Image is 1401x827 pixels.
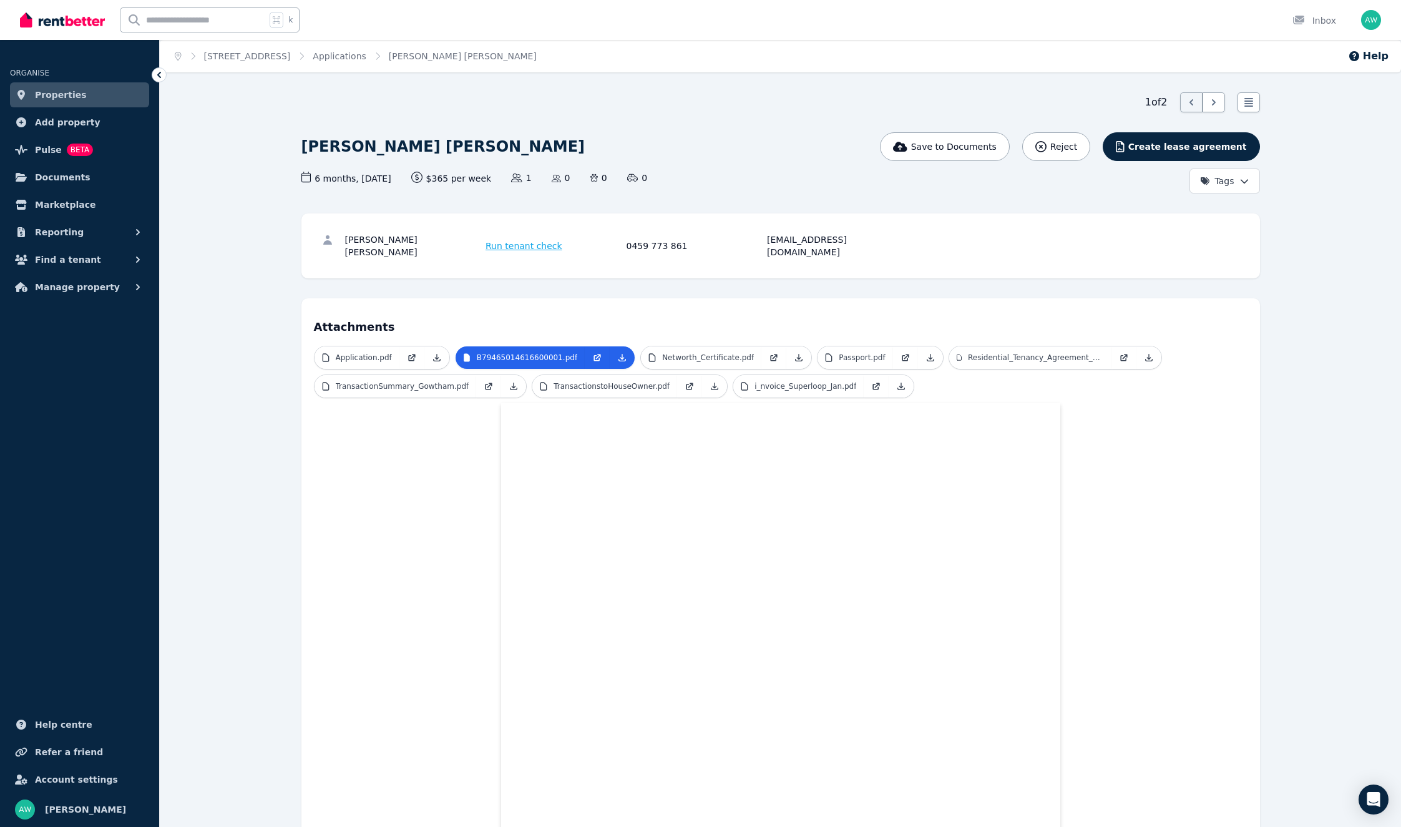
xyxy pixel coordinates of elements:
button: Find a tenant [10,247,149,272]
div: [PERSON_NAME] [PERSON_NAME] [345,233,482,258]
div: 0459 773 861 [627,233,764,258]
a: Properties [10,82,149,107]
span: $365 per week [411,172,492,185]
a: Passport.pdf [818,346,892,369]
a: B79465014616600001.pdf [456,346,585,369]
span: Refer a friend [35,745,103,760]
p: Residential_Tenancy_Agreement_Gowtham.pdf [968,353,1104,363]
span: [PERSON_NAME] [PERSON_NAME] [389,50,537,62]
a: Download Attachment [889,375,914,398]
a: Download Attachment [702,375,727,398]
span: Tags [1200,175,1234,187]
span: Find a tenant [35,252,101,267]
button: Help [1348,49,1389,64]
span: Account settings [35,772,118,787]
p: Application.pdf [336,353,392,363]
a: Add property [10,110,149,135]
p: TransactionstoHouseOwner.pdf [554,381,670,391]
span: Save to Documents [911,140,997,153]
span: ORGANISE [10,69,49,77]
a: TransactionSummary_Gowtham.pdf [315,375,477,398]
span: BETA [67,144,93,156]
span: 0 [590,172,607,184]
p: B79465014616600001.pdf [477,353,577,363]
a: TransactionstoHouseOwner.pdf [532,375,677,398]
a: Networth_Certificate.pdf [641,346,761,369]
img: Andrew Wong [15,800,35,820]
a: [STREET_ADDRESS] [204,51,291,61]
a: PulseBETA [10,137,149,162]
img: RentBetter [20,11,105,29]
span: Help centre [35,717,92,732]
h4: Attachments [314,311,1247,336]
span: Pulse [35,142,62,157]
a: Open in new Tab [399,346,424,369]
a: Applications [313,51,366,61]
a: Open in new Tab [585,346,610,369]
a: Refer a friend [10,740,149,765]
span: k [288,15,293,25]
span: 1 of 2 [1145,95,1168,110]
a: Open in new Tab [761,346,786,369]
span: Manage property [35,280,120,295]
a: Residential_Tenancy_Agreement_Gowtham.pdf [949,346,1111,369]
span: Run tenant check [486,240,562,252]
a: Application.pdf [315,346,399,369]
a: Open in new Tab [864,375,889,398]
a: Documents [10,165,149,190]
span: 1 [511,172,531,184]
a: i_nvoice_Superloop_Jan.pdf [733,375,864,398]
span: Properties [35,87,87,102]
div: [EMAIL_ADDRESS][DOMAIN_NAME] [767,233,904,258]
a: Account settings [10,767,149,792]
span: [PERSON_NAME] [45,802,126,817]
p: Networth_Certificate.pdf [662,353,754,363]
p: i_nvoice_Superloop_Jan.pdf [754,381,856,391]
div: Open Intercom Messenger [1359,785,1389,815]
a: Download Attachment [610,346,635,369]
span: 6 months , [DATE] [301,172,391,185]
a: Download Attachment [918,346,943,369]
p: Passport.pdf [839,353,885,363]
h1: [PERSON_NAME] [PERSON_NAME] [301,137,585,157]
button: Tags [1189,169,1260,193]
span: Add property [35,115,100,130]
a: Open in new Tab [677,375,702,398]
button: Reject [1022,132,1090,161]
button: Create lease agreement [1103,132,1259,161]
a: Help centre [10,712,149,737]
p: TransactionSummary_Gowtham.pdf [336,381,469,391]
span: 0 [627,172,647,184]
a: Download Attachment [1136,346,1161,369]
a: Download Attachment [786,346,811,369]
a: Open in new Tab [893,346,918,369]
span: Create lease agreement [1128,140,1247,153]
button: Reporting [10,220,149,245]
span: Marketplace [35,197,95,212]
span: Reporting [35,225,84,240]
div: Inbox [1292,14,1336,27]
span: Documents [35,170,90,185]
a: Download Attachment [424,346,449,369]
a: Open in new Tab [1111,346,1136,369]
nav: Breadcrumb [160,40,552,72]
button: Manage property [10,275,149,300]
span: Reject [1050,140,1077,153]
button: Save to Documents [880,132,1010,161]
span: 0 [552,172,570,184]
a: Download Attachment [501,375,526,398]
a: Marketplace [10,192,149,217]
a: Open in new Tab [476,375,501,398]
img: Andrew Wong [1361,10,1381,30]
